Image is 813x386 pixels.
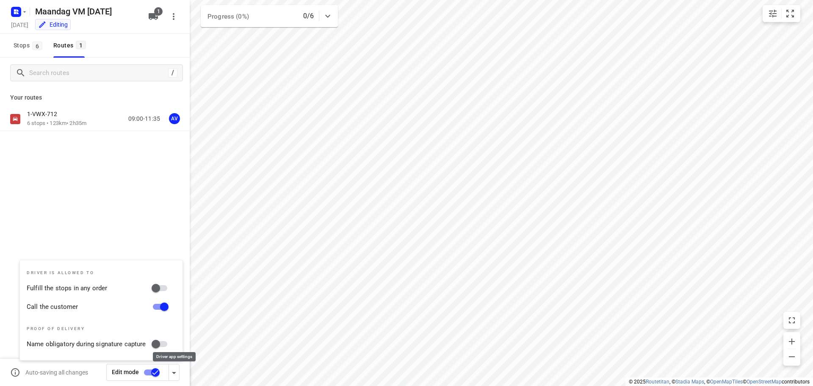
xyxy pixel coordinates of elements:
p: 1-VWX-712 [27,110,62,118]
button: Map settings [764,5,781,22]
div: / [168,68,177,78]
button: AV [166,110,183,127]
input: Search routes [29,67,168,80]
p: Proof of delivery [27,326,172,331]
span: Stops [14,40,45,51]
span: Progress (0%) [207,13,249,20]
button: 1 [145,8,162,25]
button: More [165,8,182,25]
h5: [DATE] [8,20,32,30]
li: © 2025 , © , © © contributors [629,379,810,385]
label: Call the customer [27,302,78,312]
div: AV [169,113,180,124]
span: 1 [154,7,163,16]
span: 6 [32,42,42,50]
p: Driver is allowed to [27,270,172,275]
p: Your routes [10,93,180,102]
p: 09:00-11:35 [128,114,160,123]
span: 1 [76,41,86,49]
div: Routes [53,40,88,51]
span: Edit mode [112,369,139,375]
a: OpenMapTiles [710,379,743,385]
p: Auto-saving all changes [25,369,88,376]
div: Progress (0%)0/6 [201,5,338,27]
p: 6 stops • 123km • 2h35m [27,119,86,128]
div: You are currently in edit mode. [38,20,68,29]
a: Routetitan [646,379,669,385]
label: Fulfill the stops in any order [27,283,107,293]
h5: Maandag VM 29 September [32,5,141,18]
p: 0/6 [303,11,314,21]
a: OpenStreetMap [747,379,782,385]
a: Stadia Maps [675,379,704,385]
div: small contained button group [763,5,800,22]
label: Name obligatory during signature capture [27,339,146,349]
button: Fit zoom [782,5,799,22]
